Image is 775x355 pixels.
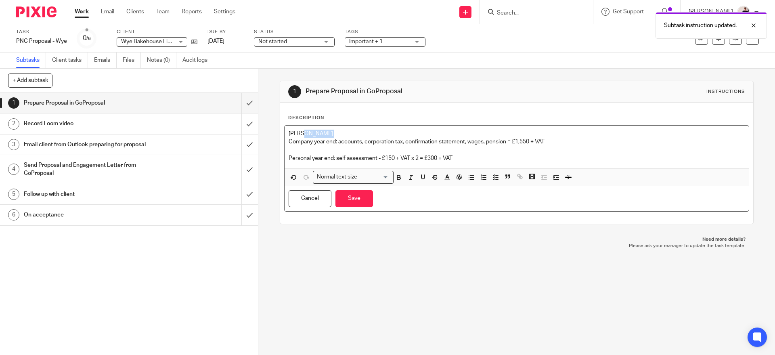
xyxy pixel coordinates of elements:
a: Files [123,53,141,68]
p: Personal year end: self assessment - £150 + VAT x 2 = £300 + VAT [289,154,744,162]
a: Reports [182,8,202,16]
h1: On acceptance [24,209,163,221]
label: Due by [207,29,244,35]
a: Client tasks [52,53,88,68]
button: Save [335,190,373,208]
div: PNC Proposal - Wye [16,37,67,45]
span: Not started [258,39,287,44]
p: Please ask your manager to update the task template. [288,243,745,249]
h1: Record Loom video [24,118,163,130]
span: [DATE] [207,38,224,44]
h1: Prepare Proposal in GoProposal [24,97,163,109]
a: Emails [94,53,117,68]
div: Search for option [313,171,394,183]
button: Cancel [289,190,331,208]
button: + Add subtask [8,74,52,87]
h1: Follow up with client [24,188,163,200]
h1: Email client from Outlook preparing for proposal [24,139,163,151]
p: Subtask instruction updated. [664,21,737,29]
a: Work [75,8,89,16]
div: 5 [8,189,19,200]
p: Company year end: accounts, corporation tax, confirmation statement, wages, pension = £1,550 + VAT [289,138,744,146]
a: Settings [214,8,235,16]
div: 3 [8,139,19,150]
small: /6 [86,36,91,41]
div: 2 [8,118,19,130]
div: 1 [288,85,301,98]
div: 1 [8,97,19,109]
div: 0 [83,34,91,43]
img: Pixie [16,6,57,17]
div: 6 [8,209,19,221]
h1: Prepare Proposal in GoProposal [306,87,534,96]
a: Team [156,8,170,16]
a: Audit logs [182,53,214,68]
label: Client [117,29,197,35]
div: Instructions [706,88,745,95]
label: Status [254,29,335,35]
p: Description [288,115,324,121]
h1: Send Proposal and Engagement Letter from GoProposal [24,159,163,180]
input: Search for option [360,173,389,181]
a: Clients [126,8,144,16]
span: Important + 1 [349,39,383,44]
label: Task [16,29,67,35]
div: 4 [8,164,19,175]
a: Email [101,8,114,16]
a: Subtasks [16,53,46,68]
a: Notes (0) [147,53,176,68]
span: Normal text size [315,173,359,181]
img: AV307615.jpg [737,6,750,19]
label: Tags [345,29,425,35]
p: Need more details? [288,236,745,243]
p: [PERSON_NAME] [289,130,744,138]
span: Wye Bakehouse Limited [121,39,182,44]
